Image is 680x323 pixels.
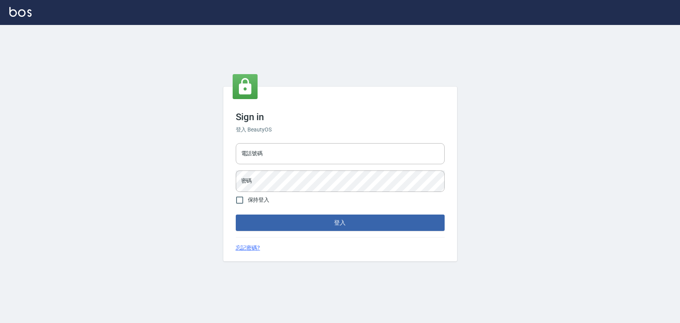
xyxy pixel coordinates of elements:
span: 保持登入 [248,196,270,204]
button: 登入 [236,215,445,231]
h6: 登入 BeautyOS [236,126,445,134]
img: Logo [9,7,32,17]
a: 忘記密碼? [236,244,260,252]
h3: Sign in [236,112,445,122]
